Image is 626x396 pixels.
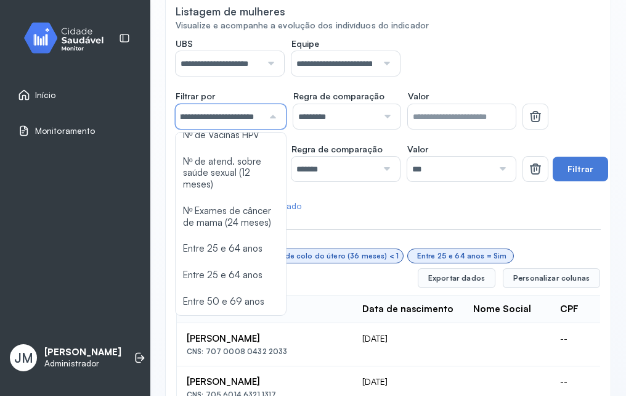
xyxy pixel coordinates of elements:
div: Visualize e acompanhe a evolução dos indivíduos do indicador [176,20,601,31]
td: [DATE] [352,323,463,366]
img: monitor.svg [13,20,124,56]
div: [PERSON_NAME] [187,376,343,388]
li: Entre 50 e 69 anos [176,289,286,315]
span: Equipe [291,38,319,49]
p: [PERSON_NAME] [44,347,121,358]
div: Nº Exames de colo do útero (36 meses) < 1 [246,252,399,260]
span: Regra de comparação [293,91,384,102]
li: Entre 25 e 64 anos [176,262,286,289]
div: Nome Social [473,303,531,315]
li: Entre 25 e 64 anos [176,236,286,262]
span: JM [14,350,33,366]
button: Filtrar [553,157,608,181]
span: Monitoramento [35,126,95,136]
div: CPF [560,303,579,315]
p: Administrador [44,358,121,369]
span: Filtrar por [176,91,215,102]
div: Entre 25 e 64 anos = Sim [417,252,507,260]
button: Personalizar colunas [503,268,600,288]
span: Regra de comparação [291,144,383,155]
a: Início [18,89,132,101]
span: Início [35,90,56,101]
div: 1666 registros encontrados [176,273,408,284]
span: Personalizar colunas [513,273,590,283]
div: Data de nascimento [362,303,453,315]
div: CNS: 707 0008 0432 2033 [187,347,343,356]
span: Valor [407,144,428,155]
div: Listagem de mulheres [176,5,285,18]
a: Monitoramento [18,125,132,137]
span: UBS [176,38,193,49]
div: [PERSON_NAME] [187,333,343,345]
li: Nº Exames de câncer de mama (24 meses) [176,198,286,236]
span: Valor [408,91,429,102]
li: Nº de Vacinas HPV [176,122,286,149]
button: Exportar dados [418,268,495,288]
li: Nº de atend. sobre saúde sexual (12 meses) [176,149,286,198]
